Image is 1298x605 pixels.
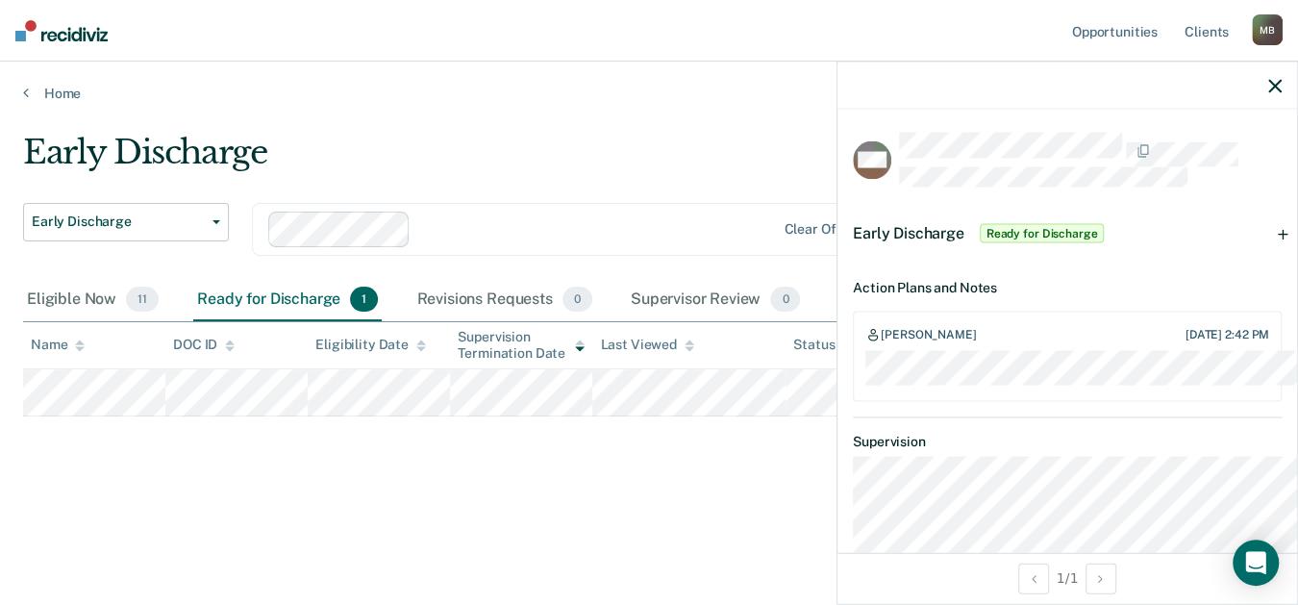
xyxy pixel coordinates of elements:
span: Ready for Discharge [980,223,1105,242]
div: Supervisor Review [627,279,805,321]
div: Last Viewed [600,337,693,353]
dt: Action Plans and Notes [853,279,1282,295]
div: Open Intercom Messenger [1233,540,1279,586]
span: Early Discharge [853,223,964,241]
button: Next Opportunity [1086,563,1116,593]
div: Clear officers [784,221,872,238]
div: Eligible Now [23,279,162,321]
span: 11 [126,287,159,312]
div: DOC ID [173,337,235,353]
div: Early DischargeReady for Discharge [837,202,1297,264]
div: Name [31,337,85,353]
a: Home [23,85,1275,102]
div: Ready for Discharge [193,279,382,321]
div: [DATE] 2:42 PM [1186,328,1269,341]
span: 1 [350,287,378,312]
div: Eligibility Date [315,337,426,353]
div: 1 / 1 [837,552,1297,603]
img: Recidiviz [15,20,108,41]
span: 0 [562,287,592,312]
div: Early Discharge [23,133,997,188]
dt: Supervision [853,433,1282,449]
div: Status [793,337,835,353]
div: M B [1252,14,1283,45]
button: Previous Opportunity [1018,563,1049,593]
div: Revisions Requests [412,279,595,321]
span: 0 [770,287,800,312]
div: Forms Submitted [835,279,1004,321]
div: Supervision Termination Date [458,329,585,362]
div: [PERSON_NAME] [881,327,976,342]
span: Early Discharge [32,214,205,230]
